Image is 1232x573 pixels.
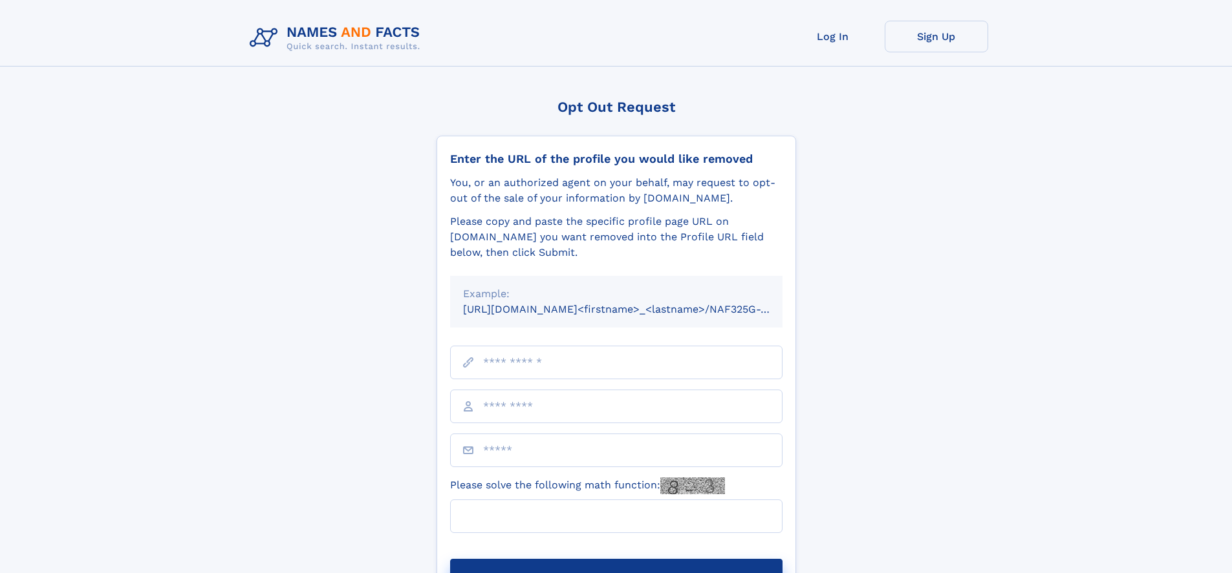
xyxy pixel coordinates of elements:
[781,21,885,52] a: Log In
[437,99,796,115] div: Opt Out Request
[885,21,988,52] a: Sign Up
[244,21,431,56] img: Logo Names and Facts
[450,214,783,260] div: Please copy and paste the specific profile page URL on [DOMAIN_NAME] you want removed into the Pr...
[463,286,770,302] div: Example:
[450,477,725,494] label: Please solve the following math function:
[450,152,783,166] div: Enter the URL of the profile you would like removed
[450,175,783,206] div: You, or an authorized agent on your behalf, may request to opt-out of the sale of your informatio...
[463,303,807,315] small: [URL][DOMAIN_NAME]<firstname>_<lastname>/NAF325G-xxxxxxxx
